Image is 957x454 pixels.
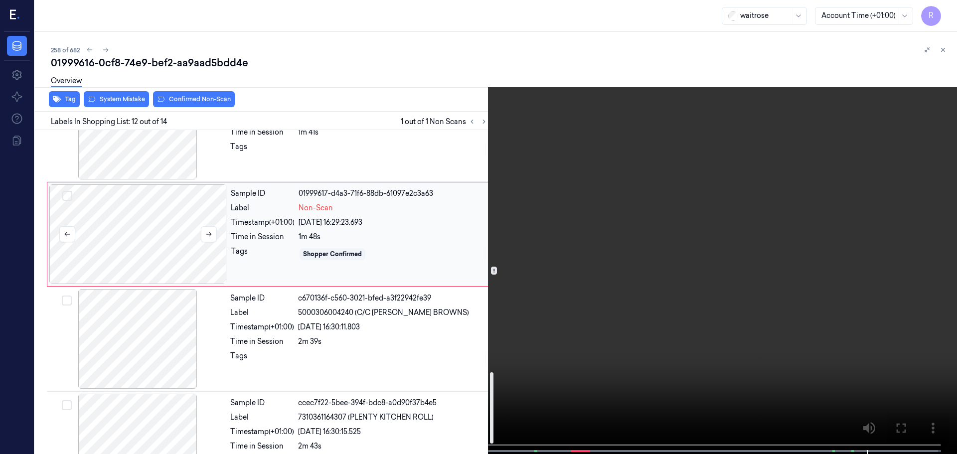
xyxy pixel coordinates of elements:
div: Sample ID [230,293,294,303]
button: Confirmed Non-Scan [153,91,235,107]
div: Tags [230,351,294,367]
div: [DATE] 16:30:11.803 [298,322,488,332]
span: 1 out of 1 Non Scans [401,116,490,128]
div: [DATE] 16:29:23.693 [299,217,487,228]
button: Select row [62,191,72,201]
div: Time in Session [230,336,294,347]
div: Timestamp (+01:00) [231,217,295,228]
div: Label [231,203,295,213]
div: 1m 41s [298,127,488,138]
div: 2m 39s [298,336,488,347]
button: R [921,6,941,26]
div: 01999616-0cf8-74e9-bef2-aa9aad5bdd4e [51,56,949,70]
div: ccec7f22-5bee-394f-bdc8-a0d90f37b4e5 [298,398,488,408]
div: Time in Session [230,441,294,452]
div: Time in Session [231,232,295,242]
div: Tags [231,246,295,262]
div: Timestamp (+01:00) [230,427,294,437]
div: Tags [230,142,294,157]
div: Time in Session [230,127,294,138]
div: c670136f-c560-3021-bfed-a3f22942fe39 [298,293,488,303]
div: 01999617-d4a3-71f6-88db-61097e2c3a63 [299,188,487,199]
div: 1m 48s [299,232,487,242]
span: 5000306004240 (C/C [PERSON_NAME] BROWNS) [298,307,469,318]
button: System Mistake [84,91,149,107]
div: Timestamp (+01:00) [230,322,294,332]
button: Select row [62,296,72,305]
span: Labels In Shopping List: 12 out of 14 [51,117,167,127]
div: Shopper Confirmed [303,250,362,259]
button: Tag [49,91,80,107]
button: Select row [62,400,72,410]
div: Label [230,412,294,423]
div: Sample ID [231,188,295,199]
span: 7310361164307 (PLENTY KITCHEN ROLL) [298,412,434,423]
a: Overview [51,76,82,87]
div: [DATE] 16:30:15.525 [298,427,488,437]
span: 258 of 682 [51,46,80,54]
div: Sample ID [230,398,294,408]
div: Label [230,307,294,318]
span: Non-Scan [299,203,333,213]
div: 2m 43s [298,441,488,452]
